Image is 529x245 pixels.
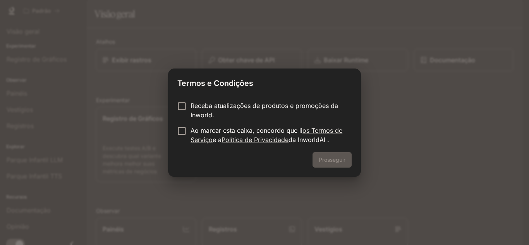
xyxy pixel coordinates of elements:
font: Receba atualizações de produtos e promoções da Inworld. [191,102,338,119]
a: Política de Privacidade [222,136,289,144]
a: os Termos de Serviço [191,127,342,144]
font: e a [213,136,222,144]
font: Termos e Condições [177,79,253,88]
font: Ao marcar esta caixa, concordo que li [191,127,302,134]
font: da InworldAI . [289,136,329,144]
